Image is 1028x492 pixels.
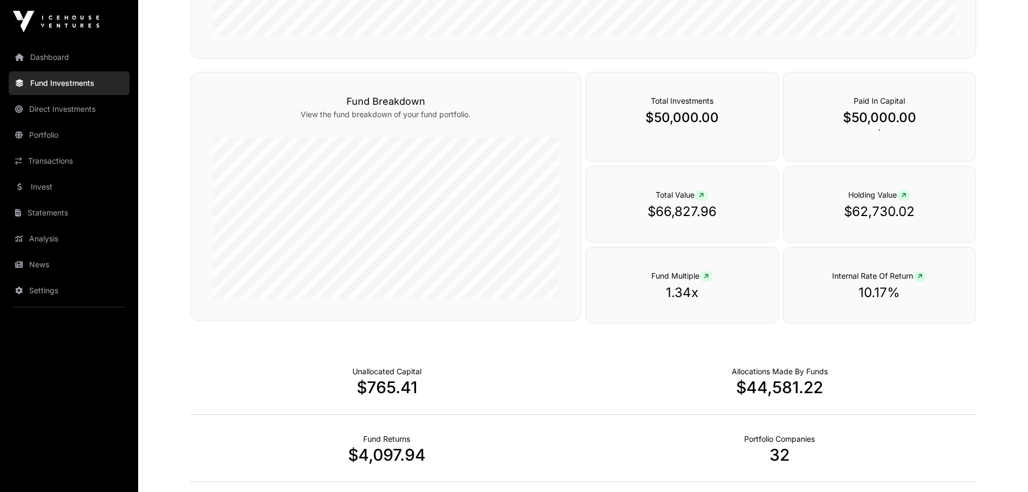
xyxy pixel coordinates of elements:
p: $50,000.00 [608,109,757,126]
p: Cash not yet allocated [352,366,421,377]
h3: Fund Breakdown [213,94,559,109]
p: Number of Companies Deployed Into [744,434,815,444]
a: Fund Investments [9,71,130,95]
a: Statements [9,201,130,225]
span: Holding Value [848,190,910,199]
a: Settings [9,279,130,302]
div: ` [783,72,976,161]
a: Invest [9,175,130,199]
p: $50,000.00 [805,109,954,126]
span: Total Value [656,190,708,199]
a: Direct Investments [9,97,130,121]
p: 1.34x [608,284,757,301]
iframe: Chat Widget [974,440,1028,492]
span: Fund Multiple [651,271,713,280]
p: $765.41 [190,378,583,397]
span: Paid In Capital [854,96,905,105]
p: $66,827.96 [608,203,757,220]
a: Portfolio [9,123,130,147]
p: $62,730.02 [805,203,954,220]
a: Dashboard [9,45,130,69]
p: $4,097.94 [190,445,583,464]
p: Realised Returns from Funds [363,434,410,444]
a: News [9,253,130,277]
a: Transactions [9,149,130,173]
p: 10.17% [805,284,954,301]
a: Analysis [9,227,130,251]
p: Capital Deployed Into Companies [732,366,828,377]
span: Total Investments [651,96,713,105]
span: Internal Rate Of Return [832,271,927,280]
p: 32 [583,445,976,464]
p: View the fund breakdown of your fund portfolio. [213,109,559,120]
img: Icehouse Ventures Logo [13,11,99,32]
p: $44,581.22 [583,378,976,397]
